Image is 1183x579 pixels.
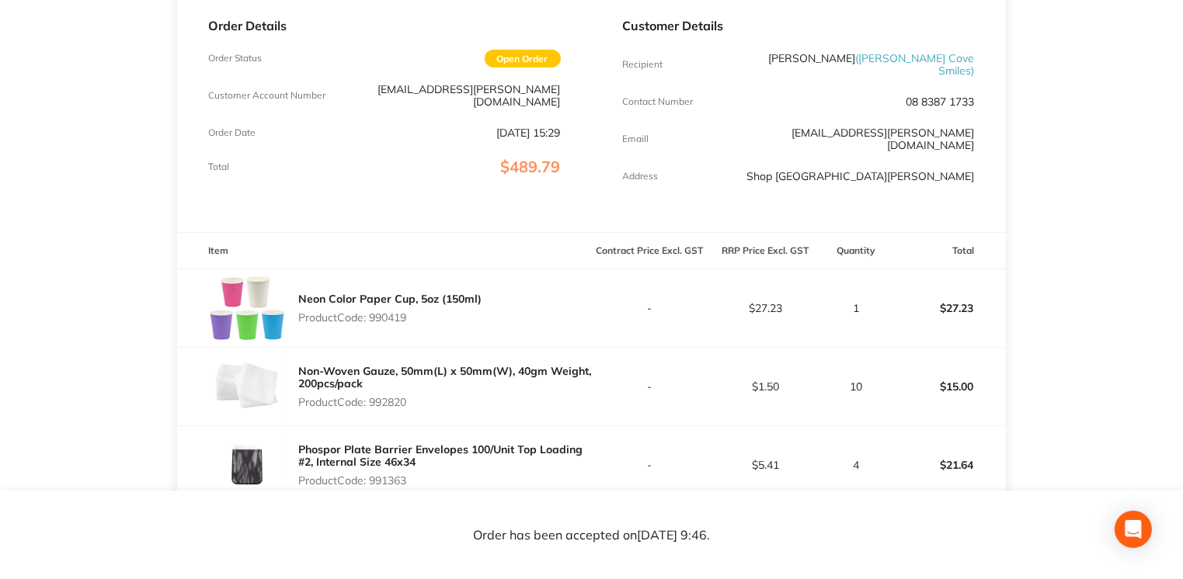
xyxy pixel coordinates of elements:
[747,170,975,182] p: Shop [GEOGRAPHIC_DATA][PERSON_NAME]
[1115,511,1152,548] div: Open Intercom Messenger
[824,459,889,471] p: 4
[623,59,663,70] p: Recipient
[208,127,256,138] p: Order Date
[823,233,889,269] th: Quantity
[208,53,262,64] p: Order Status
[593,459,707,471] p: -
[497,127,561,139] p: [DATE] 15:29
[298,442,583,469] a: Phospor Plate Barrier Envelopes 100/Unit Top Loading #2, Internal Size 46x34
[890,446,1004,484] p: $21.64
[485,50,561,68] span: Open Order
[890,289,1004,327] p: $27.23
[890,368,1004,405] p: $15.00
[623,19,975,33] p: Customer Details
[593,302,707,314] p: -
[325,83,560,108] p: [EMAIL_ADDRESS][PERSON_NAME][DOMAIN_NAME]
[856,51,975,78] span: ( [PERSON_NAME] Cove Smiles )
[592,233,708,269] th: Contract Price Excl. GST
[708,302,823,314] p: $27.23
[792,126,975,152] a: [EMAIL_ADDRESS][PERSON_NAME][DOMAIN_NAME]
[208,269,286,347] img: cG8wdGh5OA
[208,426,286,504] img: N2phZHo2cw
[177,233,591,269] th: Item
[501,157,561,176] span: $489.79
[824,302,889,314] p: 1
[623,133,649,144] p: Emaill
[298,311,482,324] p: Product Code: 990419
[298,396,591,408] p: Product Code: 992820
[298,474,591,487] p: Product Code: 991363
[906,95,975,108] p: 08 8387 1733
[623,96,694,107] p: Contact Number
[208,90,325,101] p: Customer Account Number
[208,161,229,172] p: Total
[298,364,591,390] a: Non-Woven Gauze, 50mm(L) x 50mm(W), 40gm Weight, 200pcs/pack
[208,19,560,33] p: Order Details
[708,459,823,471] p: $5.41
[623,171,659,182] p: Address
[740,52,975,77] p: [PERSON_NAME]
[824,380,889,393] p: 10
[473,528,710,542] p: Order has been accepted on [DATE] 9:46 .
[708,233,823,269] th: RRP Price Excl. GST
[298,292,482,306] a: Neon Color Paper Cup, 5oz (150ml)
[708,380,823,393] p: $1.50
[889,233,1005,269] th: Total
[208,348,286,425] img: cjJja242NA
[593,380,707,393] p: -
